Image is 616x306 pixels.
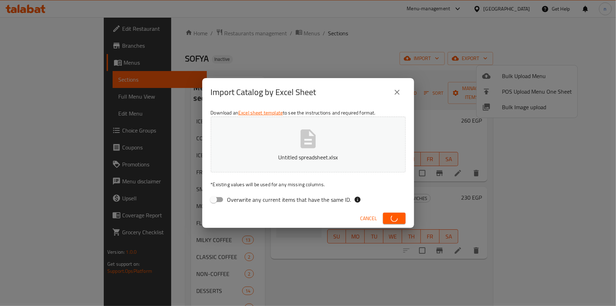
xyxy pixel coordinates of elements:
h2: Import Catalog by Excel Sheet [211,87,316,98]
div: Download an to see the instructions and required format. [202,106,414,209]
p: Existing values will be used for any missing columns. [211,181,406,188]
span: Overwrite any current items that have the same ID. [227,195,351,204]
button: Cancel [358,212,380,225]
p: Untitled spreadsheet.xlsx [222,153,395,161]
button: Untitled spreadsheet.xlsx [211,117,406,172]
svg: If the overwrite option isn't selected, then the items that match an existing ID will be ignored ... [354,196,361,203]
a: Excel sheet template [238,108,283,117]
button: close [389,84,406,101]
span: Cancel [360,214,377,223]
